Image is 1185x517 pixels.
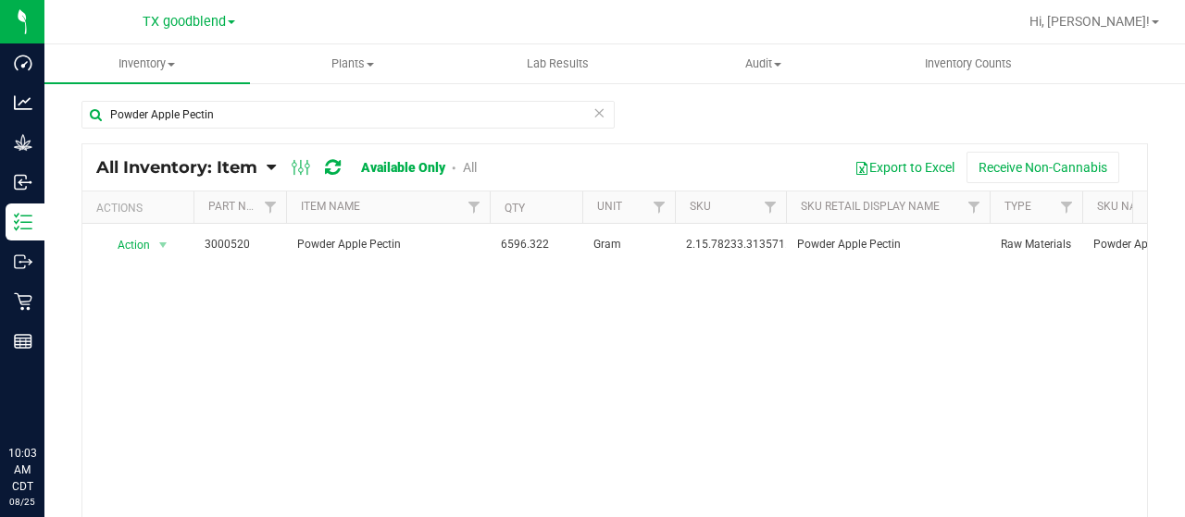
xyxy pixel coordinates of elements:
[459,191,490,223] a: Filter
[101,232,151,258] span: Action
[463,160,477,175] a: All
[801,200,940,213] a: SKU Retail Display Name
[661,55,865,72] span: Audit
[644,191,675,223] a: Filter
[14,133,32,152] inline-svg: Grow
[143,14,226,30] span: TX goodblend
[593,236,664,253] span: Gram
[8,495,36,509] p: 08/25
[251,55,455,72] span: Plants
[14,173,32,191] inline-svg: Inbound
[250,44,455,83] a: Plants
[14,213,32,231] inline-svg: Inventory
[19,369,74,425] iframe: Resource center
[660,44,866,83] a: Audit
[14,54,32,72] inline-svg: Dashboard
[256,191,286,223] a: Filter
[297,236,479,253] span: Powder Apple Pectin
[900,55,1037,72] span: Inventory Counts
[208,200,282,213] a: Part Number
[967,152,1119,183] button: Receive Non-Cannabis
[152,232,175,258] span: select
[502,55,614,72] span: Lab Results
[592,101,605,125] span: Clear
[501,236,571,253] span: 6596.322
[301,200,360,213] a: Item Name
[959,191,990,223] a: Filter
[505,202,525,215] a: Qty
[1001,236,1071,253] span: Raw Materials
[455,44,661,83] a: Lab Results
[1052,191,1082,223] a: Filter
[1004,200,1031,213] a: Type
[866,44,1071,83] a: Inventory Counts
[44,55,250,72] span: Inventory
[1097,200,1153,213] a: SKU Name
[96,202,186,215] div: Actions
[1029,14,1150,29] span: Hi, [PERSON_NAME]!
[797,236,979,253] span: Powder Apple Pectin
[14,93,32,112] inline-svg: Analytics
[205,236,275,253] span: 3000520
[96,157,267,178] a: All Inventory: Item
[842,152,967,183] button: Export to Excel
[686,236,794,253] span: 2.15.78233.313571.0
[690,200,711,213] a: SKU
[44,44,250,83] a: Inventory
[14,252,32,271] inline-svg: Outbound
[14,292,32,311] inline-svg: Retail
[96,157,257,178] span: All Inventory: Item
[81,101,615,129] input: Search Item Name, Retail Display Name, SKU, Part Number...
[755,191,786,223] a: Filter
[8,445,36,495] p: 10:03 AM CDT
[597,200,622,213] a: Unit
[14,332,32,351] inline-svg: Reports
[361,160,445,175] a: Available Only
